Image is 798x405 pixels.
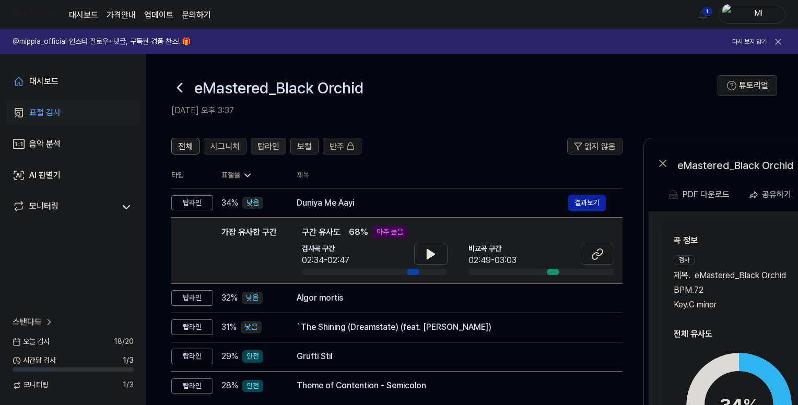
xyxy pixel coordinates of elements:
div: Ml [738,8,779,20]
div: 가장 유사한 구간 [221,226,277,275]
div: 탑라인 [171,378,213,394]
div: 낮음 [242,292,263,304]
a: 스탠다드 [13,316,54,328]
a: 대시보드 [6,69,140,94]
span: 보컬 [297,140,312,153]
a: 모니터링 [13,200,115,215]
div: 음악 분석 [29,138,61,150]
a: 음악 분석 [6,132,140,157]
span: 34 % [221,197,238,209]
div: Key. C minor [674,299,797,311]
h2: [DATE] 오후 3:37 [171,104,718,117]
button: 보컬 [290,138,319,154]
span: 모니터링 [13,380,49,390]
span: 32 % [221,292,238,304]
button: 알림1 [695,6,711,23]
span: 31 % [221,321,237,333]
img: profile [722,4,735,25]
button: PDF 다운로드 [667,184,732,205]
div: 낮음 [241,321,262,333]
span: 반주 [330,140,344,153]
div: 아주 높음 [372,226,407,239]
span: 전체 [178,140,193,153]
th: 타입 [171,163,213,188]
span: 29 % [221,350,238,363]
div: 1 [702,7,712,16]
div: 표절 검사 [29,106,61,119]
div: 대시보드 [29,75,58,88]
button: 결과보기 [568,195,606,211]
span: 시간당 검사 [13,355,56,366]
div: `The Shining (Dreamstate) (feat. [PERSON_NAME]) [297,321,606,333]
div: 탑라인 [171,349,213,364]
button: 시그니처 [204,138,247,154]
div: Grufti Stil [297,350,606,363]
div: PDF 다운로드 [683,188,730,201]
a: 대시보드 [69,9,98,21]
div: 공유하기 [762,188,791,201]
div: 02:49-03:03 [468,254,517,267]
th: 제목 [297,163,623,188]
button: profileMl [719,6,785,23]
h1: eMastered_Black Orchid [194,77,363,99]
div: BPM. 72 [674,284,797,296]
div: Algor mortis [297,292,606,304]
button: 튜토리얼 [718,75,777,96]
span: 오늘 검사 [13,337,50,347]
span: 스탠다드 [13,316,42,328]
img: 알림 [697,8,709,21]
a: 문의하기 [182,9,211,21]
div: 낮음 [242,197,263,209]
span: 시그니처 [210,140,240,153]
h1: @mippia_official 인스타 팔로우+댓글, 구독권 경품 찬스! 🎁 [13,37,191,47]
button: 다시 보지 않기 [732,38,767,46]
span: 1 / 3 [123,355,134,366]
span: 제목 . [674,269,690,282]
div: Duniya Me Aayi [297,197,568,209]
button: 읽지 않음 [567,138,623,154]
span: 검사곡 구간 [302,244,349,254]
button: 반주 [323,138,361,154]
div: 02:34-02:47 [302,254,349,267]
div: 탑라인 [171,290,213,306]
span: 68 % [349,226,368,239]
button: 가격안내 [107,9,136,21]
div: AI 판별기 [29,169,61,182]
span: 비교곡 구간 [468,244,517,254]
span: 18 / 20 [114,337,134,347]
span: 28 % [221,379,238,392]
div: 표절률 [221,170,280,181]
div: 검사 [674,255,695,265]
button: 전체 [171,138,199,154]
div: 모니터링 [29,200,58,215]
span: 구간 유사도 [302,226,341,239]
button: 탑라인 [251,138,286,154]
span: 1 / 3 [123,380,134,390]
div: 안전 [242,350,263,363]
div: Theme of Contention - Semicolon [297,379,606,392]
img: PDF Download [669,190,678,199]
span: eMastered_Black Orchid [695,269,786,282]
span: 탑라인 [257,140,279,153]
div: 안전 [242,380,263,392]
span: 읽지 않음 [584,140,616,153]
a: 업데이트 [144,9,173,21]
div: 탑라인 [171,319,213,335]
a: AI 판별기 [6,163,140,188]
div: 탑라인 [171,195,213,211]
a: 표절 검사 [6,100,140,125]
